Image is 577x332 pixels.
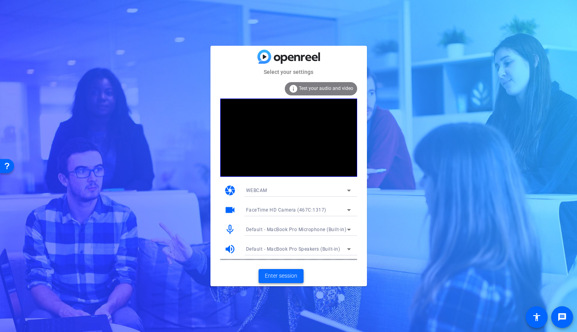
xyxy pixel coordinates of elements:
span: Default - MacBook Pro Speakers (Built-in) [246,246,340,252]
mat-icon: info [289,84,298,93]
span: Enter session [265,272,297,280]
mat-icon: camera [224,185,236,196]
mat-icon: volume_up [224,243,236,255]
mat-icon: mic_none [224,224,236,235]
span: WEBCAM [246,188,267,193]
mat-card-subtitle: Select your settings [210,68,367,76]
mat-icon: videocam [224,204,236,216]
button: Enter session [259,269,304,283]
mat-icon: accessibility [532,312,541,322]
span: Test your audio and video [299,86,353,91]
span: Default - MacBook Pro Microphone (Built-in) [246,227,347,232]
img: blue-gradient.svg [257,50,320,63]
mat-icon: message [557,312,567,322]
span: FaceTime HD Camera (467C:1317) [246,207,326,213]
